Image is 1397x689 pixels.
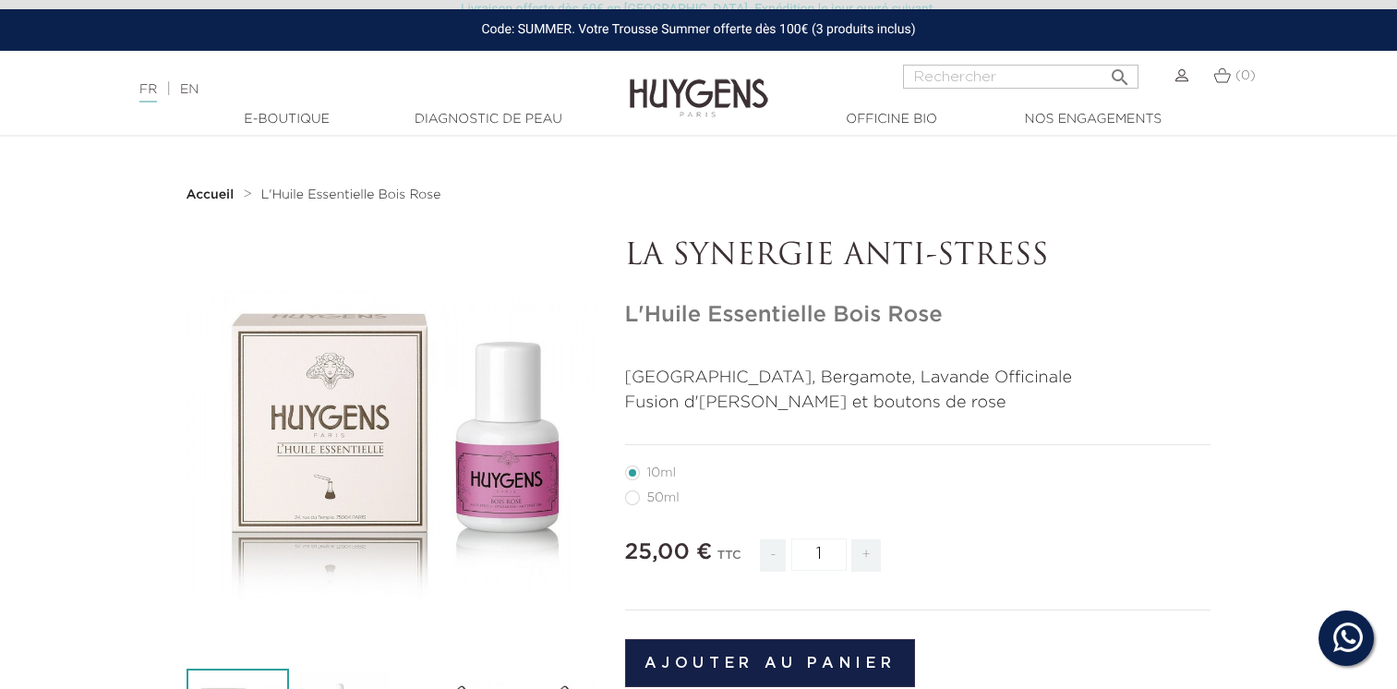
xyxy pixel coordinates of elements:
[625,366,1211,391] p: [GEOGRAPHIC_DATA], Bergamote, Lavande Officinale
[630,49,768,120] img: Huygens
[903,65,1138,89] input: Rechercher
[791,538,847,571] input: Quantité
[1235,69,1256,82] span: (0)
[139,83,157,103] a: FR
[625,639,916,687] button: Ajouter au panier
[396,110,581,129] a: Diagnostic de peau
[1001,110,1186,129] a: Nos engagements
[625,239,1211,274] p: LA SYNERGIE ANTI-STRESS
[625,490,702,505] label: 50ml
[261,187,441,202] a: L'Huile Essentielle Bois Rose
[1109,61,1131,83] i: 
[187,188,235,201] strong: Accueil
[130,79,568,101] div: |
[625,465,698,480] label: 10ml
[261,188,441,201] span: L'Huile Essentielle Bois Rose
[625,391,1211,416] p: Fusion d'[PERSON_NAME] et boutons de rose
[1103,59,1137,84] button: 
[180,83,199,96] a: EN
[195,110,379,129] a: E-Boutique
[851,539,881,572] span: +
[717,536,741,586] div: TTC
[800,110,984,129] a: Officine Bio
[625,302,1211,329] h1: L'Huile Essentielle Bois Rose
[187,187,238,202] a: Accueil
[625,541,713,563] span: 25,00 €
[760,539,786,572] span: -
